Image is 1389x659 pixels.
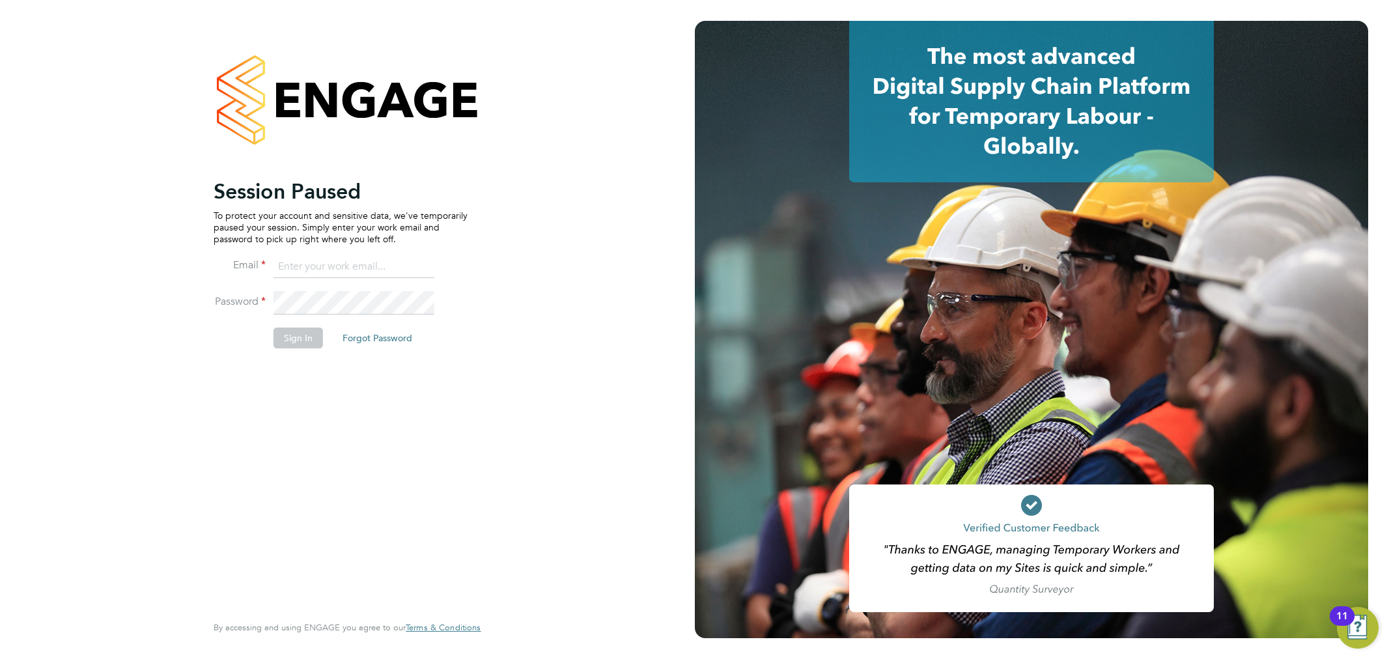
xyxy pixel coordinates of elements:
[214,259,266,272] label: Email
[274,255,434,279] input: Enter your work email...
[1336,616,1348,633] div: 11
[214,622,481,633] span: By accessing and using ENGAGE you agree to our
[406,623,481,633] a: Terms & Conditions
[214,210,468,245] p: To protect your account and sensitive data, we've temporarily paused your session. Simply enter y...
[274,328,323,348] button: Sign In
[214,295,266,309] label: Password
[214,178,468,204] h2: Session Paused
[1337,607,1379,649] button: Open Resource Center, 11 new notifications
[332,328,423,348] button: Forgot Password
